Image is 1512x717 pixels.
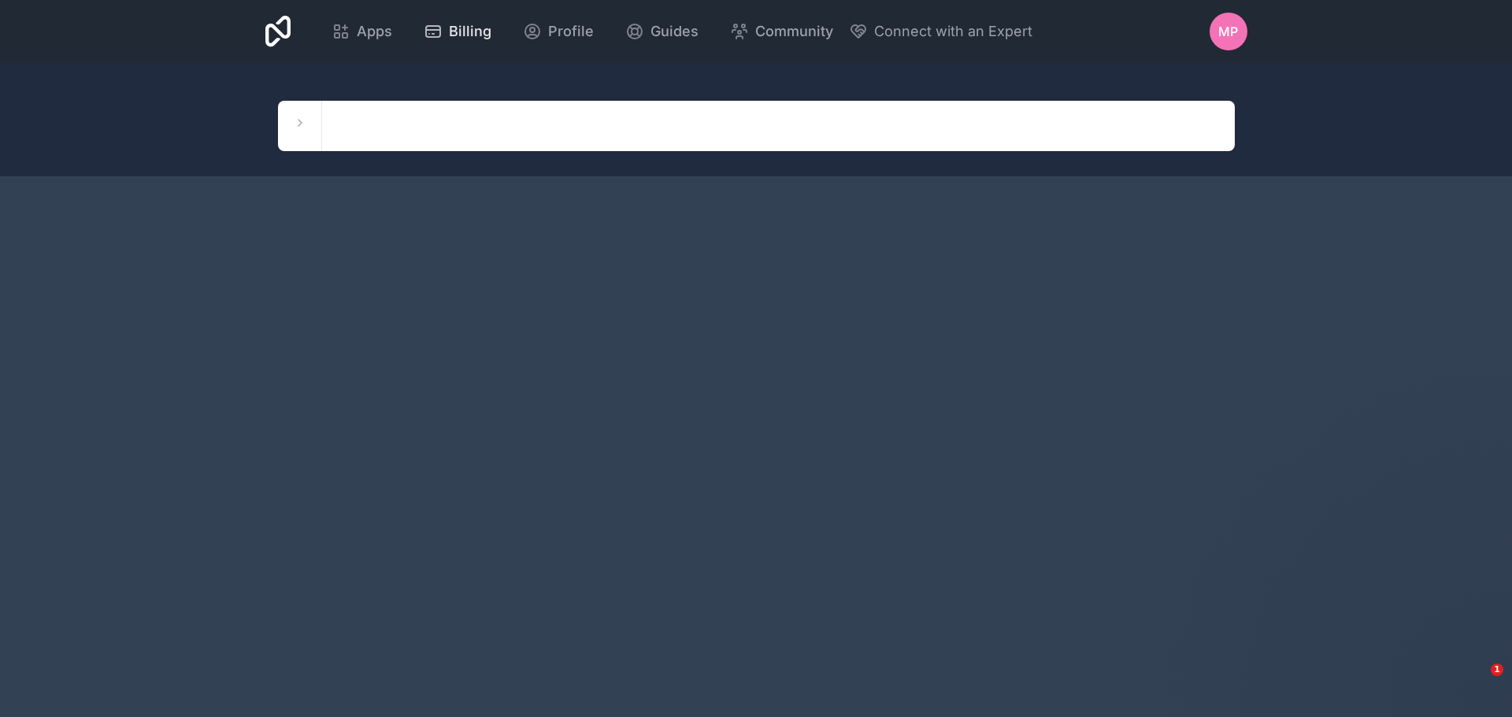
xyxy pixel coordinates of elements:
[717,14,846,49] a: Community
[1491,663,1503,676] span: 1
[1458,663,1496,701] iframe: Intercom live chat
[510,14,606,49] a: Profile
[1197,564,1512,674] iframe: Intercom notifications message
[613,14,711,49] a: Guides
[1218,22,1238,41] span: MP
[548,20,594,43] span: Profile
[357,20,392,43] span: Apps
[874,20,1032,43] span: Connect with an Expert
[319,14,405,49] a: Apps
[449,20,491,43] span: Billing
[650,20,699,43] span: Guides
[849,20,1032,43] button: Connect with an Expert
[755,20,833,43] span: Community
[411,14,504,49] a: Billing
